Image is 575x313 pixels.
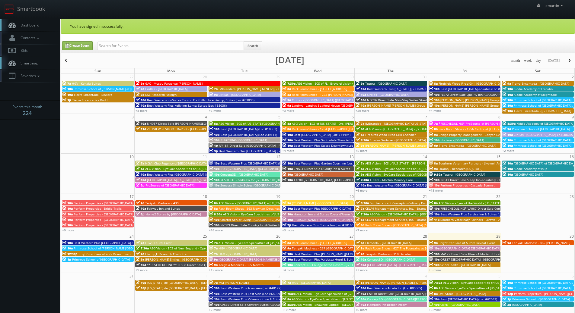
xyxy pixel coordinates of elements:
[72,98,107,102] span: Tierra Encantada - Dodd
[220,167,289,171] span: BU #[GEOGRAPHIC_DATA] ([GEOGRAPHIC_DATA])
[74,246,155,250] span: Primrose School of [PERSON_NAME][GEOGRAPHIC_DATA]
[97,42,244,50] input: Search for Events
[74,241,163,245] span: Best Western Plus [GEOGRAPHIC_DATA] & Suites (Loc #45093)
[429,241,438,245] span: 9a
[62,206,73,211] span: 10a
[429,92,439,97] span: 10a
[292,92,382,97] span: Rack Room Shoes - 1253 [PERSON_NAME][GEOGRAPHIC_DATA]
[62,252,78,256] span: 12:30p
[429,218,439,222] span: 11a
[74,201,133,205] span: Perform Properties - [GEOGRAPHIC_DATA]
[370,178,413,182] span: Tutera - Morton Memory Care
[209,252,218,256] span: 7a
[219,206,295,211] span: Rack Room Shoes - 363 Newnan Crossings (No Rush)
[209,143,218,148] span: 1p
[356,161,364,165] span: 7a
[282,108,294,113] a: +3 more
[209,127,219,131] span: 10a
[283,212,293,216] span: 10a
[514,92,557,97] span: Kiddie Academy of Knightdale
[209,133,219,137] span: 10a
[292,241,347,245] span: Rack Room Shoes - [STREET_ADDRESS]
[145,87,187,91] span: Cirillas - [GEOGRAPHIC_DATA]
[294,252,449,256] span: Best Western Plus [PERSON_NAME][GEOGRAPHIC_DATA]/[PERSON_NAME][GEOGRAPHIC_DATA] (Loc #10397)
[356,87,366,91] span: 10a
[136,183,145,187] span: 5p
[136,127,146,131] span: 11a
[439,143,496,148] span: Tierra Encantada - [GEOGRAPHIC_DATA]
[429,103,439,108] span: 10a
[439,121,509,126] span: *RESCHEDULING* ProSource of [PERSON_NAME]
[136,81,144,86] span: 9a
[292,103,379,108] span: Landrys - Landrys Seafood House [GEOGRAPHIC_DATA] GALV
[356,133,364,137] span: 8a
[283,103,291,108] span: 9a
[365,167,483,171] span: AEG Vision - EyeCare Specialties of [US_STATE] – [PERSON_NAME] Family EyeCare
[62,87,73,91] span: 10a
[209,246,218,250] span: 7a
[365,206,441,211] span: CELA4 Management Services, Inc. - Braman Hyundai
[356,178,369,182] span: 9:30a
[356,206,364,211] span: 7a
[5,5,14,14] img: smartbook-logo.png
[283,246,291,250] span: 9a
[74,218,133,222] span: Perform Properties - [GEOGRAPHIC_DATA]
[440,252,537,256] span: MA172 Direct Sale Blue - A Modern Hotel, Ascend Hotel Collection
[136,206,146,211] span: 10a
[209,167,219,171] span: 10a
[283,241,291,245] span: 8a
[147,127,251,131] span: ZEITVIEW RESHOOT DuPont - [GEOGRAPHIC_DATA], [GEOGRAPHIC_DATA]
[365,121,440,126] span: iMBranded - [GEOGRAPHIC_DATA][US_STATE] Toyota
[136,178,146,182] span: 10a
[429,133,438,137] span: 9a
[440,183,495,187] span: Perform Properties - Cascade Summit
[503,127,511,131] span: 9a
[145,183,194,187] span: ProSource of [GEOGRAPHIC_DATA]
[356,143,364,148] span: 9a
[367,103,519,108] span: [PERSON_NAME] [PERSON_NAME] Group - [PERSON_NAME] - 712 [PERSON_NAME] Trove [PERSON_NAME]
[223,212,343,216] span: AEG Vision - EyeCare Specialties of [US_STATE][PERSON_NAME] Eyecare Associates
[136,92,144,97] span: 9a
[62,223,73,227] span: 10a
[514,98,571,102] span: Primrose School of [GEOGRAPHIC_DATA]
[282,228,294,232] a: +3 more
[439,167,482,171] span: L&amp;E Research [US_STATE]
[220,133,277,137] span: Best [GEOGRAPHIC_DATA] (Loc #39114)
[209,161,219,165] span: 10a
[439,161,543,165] span: Southern Veterinary Partners - Livewell Animal Urgent Care of Herriman
[514,143,571,148] span: Primrose School of [GEOGRAPHIC_DATA]
[18,35,41,40] span: Contacts
[136,98,146,102] span: 10a
[429,121,438,126] span: 7a
[365,172,484,177] span: AEG Vision - EyeCare Specialties of [GEOGRAPHIC_DATA] - Medfield Eye Associates
[62,212,73,216] span: 10a
[292,98,366,102] span: Cirillas - [GEOGRAPHIC_DATA] ([GEOGRAPHIC_DATA])
[503,172,513,177] span: 10a
[136,161,144,165] span: 7a
[503,98,513,102] span: 10a
[367,87,490,91] span: Best Western Plus [US_STATE][GEOGRAPHIC_DATA] [GEOGRAPHIC_DATA] (Loc #37096)
[429,201,438,205] span: 8a
[145,241,172,245] span: HGV - Laurel Crest
[209,178,219,182] span: 10a
[356,138,369,142] span: 8:30a
[136,121,146,126] span: 10a
[283,172,293,177] span: 10a
[283,81,295,86] span: 7:30a
[209,223,219,227] span: 10a
[356,172,364,177] span: 9a
[283,223,291,227] span: 2p
[440,218,545,222] span: Southern Veterinary Partners - Livewell Animal Urgent Care of Goodyear
[145,161,208,165] span: HGV - Club Regency of [GEOGRAPHIC_DATA]
[365,218,441,222] span: CELA4 Management Services, Inc. - Braman Genesis
[220,172,268,177] span: Concept3D - [GEOGRAPHIC_DATA]
[136,87,144,91] span: 9a
[219,246,257,250] span: HGV - [GEOGRAPHIC_DATA]
[429,127,438,131] span: 8a
[292,121,400,126] span: AEG Vision - ECS of [US_STATE] - Drs. [PERSON_NAME] and [PERSON_NAME]
[367,92,409,97] span: Cirillas - [GEOGRAPHIC_DATA]
[220,127,277,131] span: Best [GEOGRAPHIC_DATA] (Loc #18082)
[294,212,372,216] span: Hampton Inn and Suites Coeur d'Alene (second shoot)
[145,92,177,97] span: L&E Research Raleigh
[209,108,221,113] a: +6 more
